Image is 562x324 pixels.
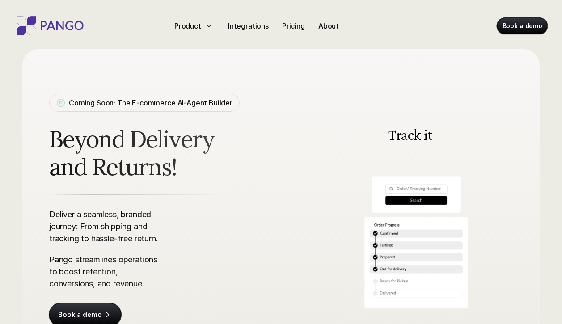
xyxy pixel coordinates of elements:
img: A branded tracking portal for e-commerce companies, search order ID to track the entire product j... [308,106,513,313]
p: Book a demo [58,310,101,319]
span: Beyond Delivery and Returns! [49,125,274,181]
img: Next Arrow [490,203,504,217]
img: Back Arrow [317,203,330,217]
a: Pricing [279,19,308,33]
h3: Track it [326,126,495,143]
button: Next [490,203,504,217]
a: About [315,19,342,33]
p: About [318,21,339,31]
p: Product [174,21,201,31]
p: Integrations [228,21,269,31]
p: Deliver a seamless, branded journey: From shipping and tracking to hassle-free return. [49,208,184,244]
p: Pricing [282,21,305,31]
a: Book a demo [497,18,548,34]
p: Book a demo [503,21,542,30]
p: Pango streamlines operations to boost retention, conversions, and revenue. [49,253,184,290]
a: Integrations [224,19,272,33]
button: Previous [317,203,330,217]
iframe: Intercom live chat [532,294,553,315]
p: Coming Soon: The E-commerce AI-Agent Builder [69,97,232,108]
